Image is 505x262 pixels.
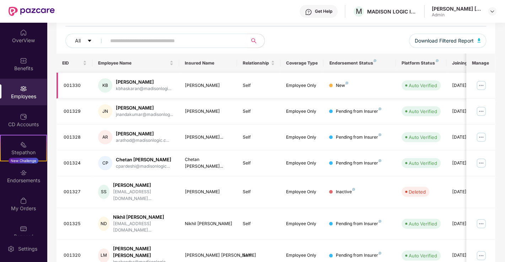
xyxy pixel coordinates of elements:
span: search [247,38,261,44]
img: svg+xml;base64,PHN2ZyB4bWxucz0iaHR0cDovL3d3dy53My5vcmcvMjAwMC9zdmciIHdpZHRoPSI4IiBoZWlnaHQ9IjgiIH... [378,133,381,136]
div: Self [243,134,275,141]
img: svg+xml;base64,PHN2ZyB4bWxucz0iaHR0cDovL3d3dy53My5vcmcvMjAwMC9zdmciIHdpZHRoPSI4IiBoZWlnaHQ9IjgiIH... [378,107,381,110]
div: Stepathon [1,149,46,156]
th: Joining Date [446,54,490,73]
div: [PERSON_NAME] [185,108,231,115]
div: 001320 [64,252,87,259]
div: Nikhil [PERSON_NAME] [185,221,231,227]
div: Pending from Insurer [335,108,381,115]
div: [DATE] [452,82,484,89]
div: Self [243,82,275,89]
div: Inactive [335,189,355,195]
img: svg+xml;base64,PHN2ZyBpZD0iQmVuZWZpdHMiIHhtbG5zPSJodHRwOi8vd3d3LnczLm9yZy8yMDAwL3N2ZyIgd2lkdGg9Ij... [20,57,27,64]
div: Chetan [PERSON_NAME] [116,156,171,163]
div: Auto Verified [409,108,437,115]
div: Employee Only [286,189,318,195]
div: New Challenge [9,158,38,163]
div: Employee Only [286,134,318,141]
div: Self [243,221,275,227]
span: M [356,7,362,16]
img: svg+xml;base64,PHN2ZyBpZD0iRHJvcGRvd24tMzJ4MzIiIHhtbG5zPSJodHRwOi8vd3d3LnczLm9yZy8yMDAwL3N2ZyIgd2... [489,9,495,14]
span: Relationship [243,60,269,66]
div: [DATE] [452,221,484,227]
div: Nikhil [PERSON_NAME] [113,214,173,221]
div: Employee Only [286,108,318,115]
div: Self [243,160,275,167]
div: [EMAIL_ADDRESS][DOMAIN_NAME]... [113,221,173,234]
div: [PERSON_NAME] [116,79,171,85]
div: [PERSON_NAME] [PERSON_NAME] [185,252,231,259]
img: svg+xml;base64,PHN2ZyBpZD0iTXlfT3JkZXJzIiBkYXRhLW5hbWU9Ik15IE9yZGVycyIgeG1sbnM9Imh0dHA6Ly93d3cudz... [20,197,27,204]
div: 001324 [64,160,87,167]
div: 001328 [64,134,87,141]
img: manageButton [476,218,487,229]
div: Auto Verified [409,134,437,141]
span: EID [62,60,82,66]
img: svg+xml;base64,PHN2ZyBpZD0iSG9tZSIgeG1sbnM9Imh0dHA6Ly93d3cudzMub3JnLzIwMDAvc3ZnIiB3aWR0aD0iMjAiIG... [20,29,27,36]
div: Pending from Insurer [335,221,381,227]
div: [DATE] [452,134,484,141]
img: svg+xml;base64,PHN2ZyB4bWxucz0iaHR0cDovL3d3dy53My5vcmcvMjAwMC9zdmciIHdpZHRoPSI4IiBoZWlnaHQ9IjgiIH... [345,82,348,84]
th: Manage [466,54,495,73]
div: Endorsement Status [329,60,390,66]
div: 001327 [64,189,87,195]
div: jnandakumar@madisonlog... [116,111,173,118]
span: caret-down [87,38,92,44]
div: arathod@madisonlogic.c... [116,137,169,144]
div: [PERSON_NAME]... [185,134,231,141]
img: manageButton [476,250,487,261]
div: Get Help [315,9,332,14]
div: Auto Verified [409,160,437,167]
div: Admin [432,12,482,18]
button: Allcaret-down [65,34,109,48]
div: cpardeshi@madisonlogic... [116,163,171,170]
img: svg+xml;base64,PHN2ZyBpZD0iU2V0dGluZy0yMHgyMCIgeG1sbnM9Imh0dHA6Ly93d3cudzMub3JnLzIwMDAvc3ZnIiB3aW... [7,245,15,252]
img: svg+xml;base64,PHN2ZyBpZD0iSGVscC0zMngzMiIgeG1sbnM9Imh0dHA6Ly93d3cudzMub3JnLzIwMDAvc3ZnIiB3aWR0aD... [305,9,312,16]
div: KB [98,78,112,93]
div: kbhaskaran@madisonlogi... [116,85,171,92]
div: Pending from Insurer [335,160,381,167]
div: Auto Verified [409,220,437,227]
img: New Pazcare Logo [9,7,55,16]
img: svg+xml;base64,PHN2ZyBpZD0iQ0RfQWNjb3VudHMiIGRhdGEtbmFtZT0iQ0QgQWNjb3VudHMiIHhtbG5zPSJodHRwOi8vd3... [20,113,27,120]
div: [PERSON_NAME] [PERSON_NAME] [432,5,482,12]
img: svg+xml;base64,PHN2ZyBpZD0iRW5kb3JzZW1lbnRzIiB4bWxucz0iaHR0cDovL3d3dy53My5vcmcvMjAwMC9zdmciIHdpZH... [20,169,27,176]
div: Pending from Insurer [335,134,381,141]
img: svg+xml;base64,PHN2ZyB4bWxucz0iaHR0cDovL3d3dy53My5vcmcvMjAwMC9zdmciIHdpZHRoPSI4IiBoZWlnaHQ9IjgiIH... [378,252,381,255]
div: Chetan [PERSON_NAME]... [185,156,231,170]
div: Platform Status [402,60,441,66]
div: [PERSON_NAME] [PERSON_NAME] [113,245,173,259]
div: Deleted [409,188,426,195]
div: 001330 [64,82,87,89]
img: manageButton [476,132,487,143]
div: [DATE] [452,160,484,167]
div: AR [98,130,112,144]
div: MADISON LOGIC INDIA PRIVATE LIMITED [367,8,417,15]
div: Self [243,189,275,195]
div: [DATE] [452,108,484,115]
img: svg+xml;base64,PHN2ZyB4bWxucz0iaHR0cDovL3d3dy53My5vcmcvMjAwMC9zdmciIHdpZHRoPSI4IiBoZWlnaHQ9IjgiIH... [378,220,381,223]
span: Download Filtered Report [415,37,474,45]
img: svg+xml;base64,PHN2ZyBpZD0iUGF6Y2FyZCIgeG1sbnM9Imh0dHA6Ly93d3cudzMub3JnLzIwMDAvc3ZnIiB3aWR0aD0iMj... [20,225,27,232]
div: ND [98,217,109,231]
div: [DATE] [452,189,484,195]
div: [PERSON_NAME] [116,130,169,137]
div: Employee Only [286,252,318,259]
div: CP [98,156,112,170]
img: svg+xml;base64,PHN2ZyB4bWxucz0iaHR0cDovL3d3dy53My5vcmcvMjAwMC9zdmciIHdpZHRoPSI4IiBoZWlnaHQ9IjgiIH... [436,59,439,62]
div: [PERSON_NAME] [116,105,173,111]
div: [EMAIL_ADDRESS][DOMAIN_NAME]... [113,189,173,202]
div: Pending from Insurer [335,252,381,259]
th: Coverage Type [280,54,324,73]
div: 001329 [64,108,87,115]
img: manageButton [476,106,487,117]
span: All [75,37,81,45]
div: SS [98,185,109,199]
img: svg+xml;base64,PHN2ZyB4bWxucz0iaHR0cDovL3d3dy53My5vcmcvMjAwMC9zdmciIHdpZHRoPSI4IiBoZWlnaHQ9IjgiIH... [352,188,355,191]
img: manageButton [476,80,487,91]
div: Settings [16,245,39,252]
th: Employee Name [92,54,179,73]
div: Employee Only [286,82,318,89]
img: svg+xml;base64,PHN2ZyB4bWxucz0iaHR0cDovL3d3dy53My5vcmcvMjAwMC9zdmciIHdpZHRoPSI4IiBoZWlnaHQ9IjgiIH... [374,59,376,62]
button: Download Filtered Report [409,34,487,48]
